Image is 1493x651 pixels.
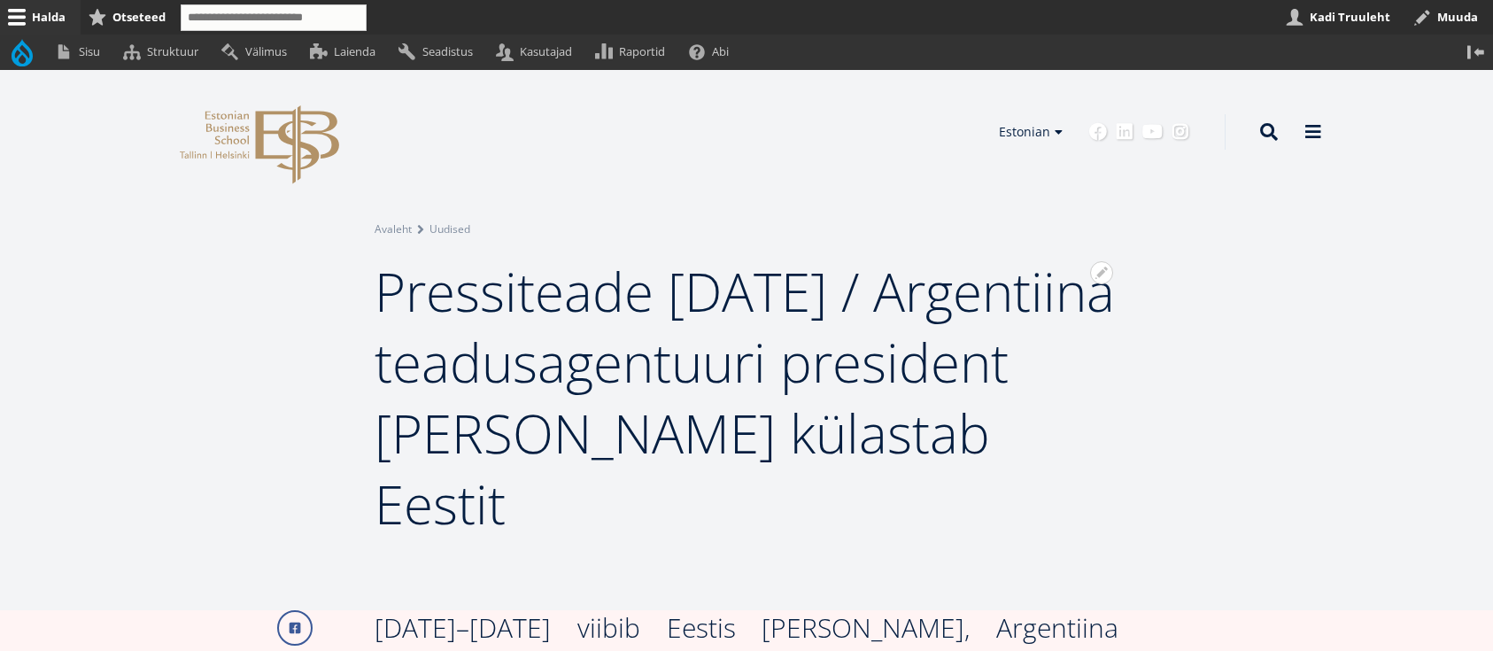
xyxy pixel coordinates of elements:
a: Laienda [302,35,391,69]
a: Instagram [1172,123,1189,141]
a: Struktuur [115,35,213,69]
span: Pressiteade [DATE] / Argentiina teadusagentuuri president [PERSON_NAME] külastab Eestit [375,255,1115,540]
button: Avatud seaded [1090,261,1113,284]
a: Seadistus [391,35,488,69]
a: Avaleht [375,221,412,238]
a: Youtube [1142,123,1163,141]
a: Kasutajad [488,35,587,69]
a: Abi [681,35,745,69]
a: Sisu [47,35,115,69]
a: Uudised [429,221,470,238]
button: Vertikaalasend [1458,35,1493,69]
a: Välimus [213,35,302,69]
a: Facebook [277,610,313,646]
a: Raportid [588,35,681,69]
a: Linkedin [1116,123,1133,141]
a: Facebook [1089,123,1107,141]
